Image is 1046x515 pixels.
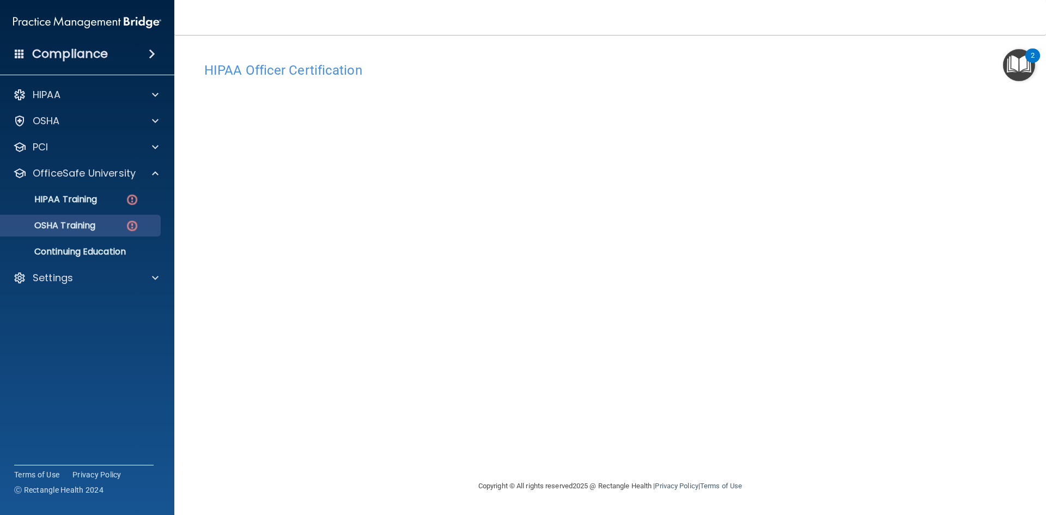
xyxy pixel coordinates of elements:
[7,246,156,257] p: Continuing Education
[1031,56,1035,70] div: 2
[7,194,97,205] p: HIPAA Training
[33,141,48,154] p: PCI
[13,271,159,284] a: Settings
[13,167,159,180] a: OfficeSafe University
[125,219,139,233] img: danger-circle.6113f641.png
[858,438,1033,481] iframe: Drift Widget Chat Controller
[32,46,108,62] h4: Compliance
[14,469,59,480] a: Terms of Use
[204,83,1016,438] iframe: hipaa-training
[72,469,121,480] a: Privacy Policy
[7,220,95,231] p: OSHA Training
[33,167,136,180] p: OfficeSafe University
[700,482,742,490] a: Terms of Use
[204,63,1016,77] h4: HIPAA Officer Certification
[13,11,161,33] img: PMB logo
[14,484,104,495] span: Ⓒ Rectangle Health 2024
[13,114,159,128] a: OSHA
[13,141,159,154] a: PCI
[13,88,159,101] a: HIPAA
[33,114,60,128] p: OSHA
[33,271,73,284] p: Settings
[33,88,60,101] p: HIPAA
[125,193,139,207] img: danger-circle.6113f641.png
[411,469,809,504] div: Copyright © All rights reserved 2025 @ Rectangle Health | |
[655,482,698,490] a: Privacy Policy
[1003,49,1035,81] button: Open Resource Center, 2 new notifications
